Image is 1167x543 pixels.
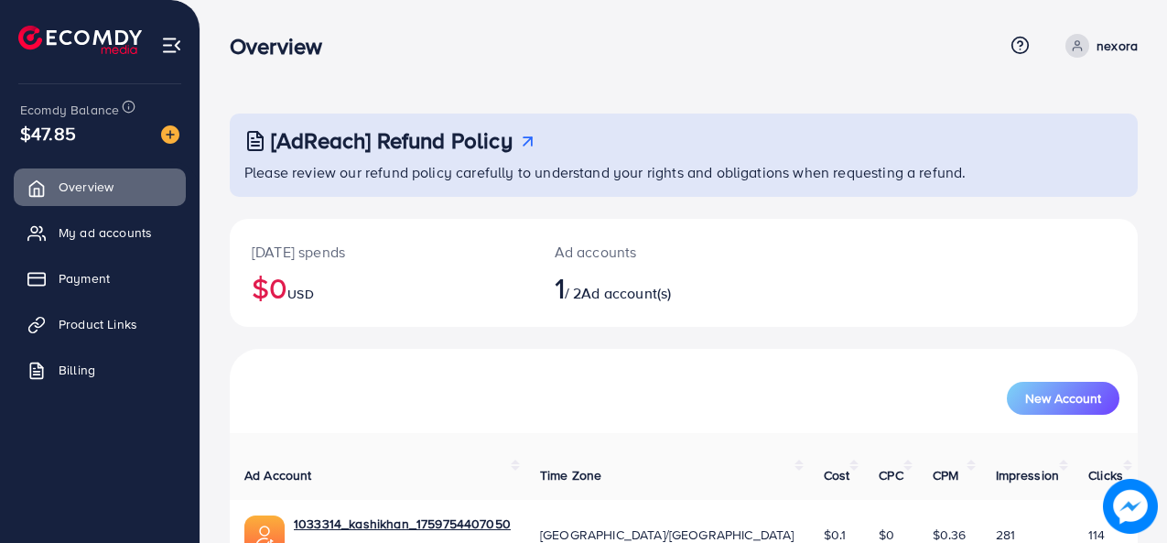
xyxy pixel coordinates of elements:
[555,241,738,263] p: Ad accounts
[1097,35,1138,57] p: nexora
[59,269,110,288] span: Payment
[14,214,186,251] a: My ad accounts
[244,466,312,484] span: Ad Account
[271,127,513,154] h3: [AdReach] Refund Policy
[14,260,186,297] a: Payment
[996,466,1060,484] span: Impression
[14,352,186,388] a: Billing
[555,266,565,309] span: 1
[59,178,113,196] span: Overview
[14,306,186,342] a: Product Links
[20,120,76,147] span: $47.85
[1104,480,1158,534] img: image
[1007,382,1119,415] button: New Account
[824,466,850,484] span: Cost
[244,161,1127,183] p: Please review our refund policy carefully to understand your rights and obligations when requesti...
[161,125,179,144] img: image
[555,270,738,305] h2: / 2
[14,168,186,205] a: Overview
[933,466,958,484] span: CPM
[879,466,902,484] span: CPC
[252,270,511,305] h2: $0
[59,361,95,379] span: Billing
[1088,466,1123,484] span: Clicks
[294,515,511,533] a: 1033314_kashikhan_1759754407050
[1058,34,1138,58] a: nexora
[581,283,671,303] span: Ad account(s)
[20,101,119,119] span: Ecomdy Balance
[230,33,337,60] h3: Overview
[1025,392,1101,405] span: New Account
[59,315,137,333] span: Product Links
[59,223,152,242] span: My ad accounts
[540,466,601,484] span: Time Zone
[287,285,313,303] span: USD
[161,35,182,56] img: menu
[18,26,142,54] img: logo
[252,241,511,263] p: [DATE] spends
